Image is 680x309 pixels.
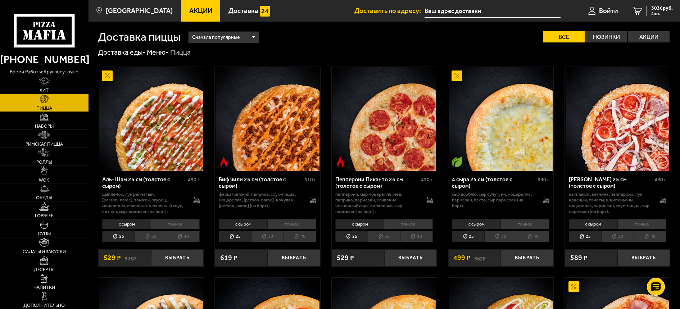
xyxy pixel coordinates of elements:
s: 595 ₽ [124,254,136,262]
input: Ваш адрес доставки [425,4,561,18]
img: Острое блюдо [218,156,229,167]
li: 25 [335,231,368,242]
label: Новинки [585,31,627,43]
span: Горячее [35,214,54,218]
li: тонкое [617,219,666,229]
img: Акционный [452,71,462,81]
li: 30 [251,231,284,242]
li: с сыром [569,219,617,229]
li: 40 [167,231,200,242]
label: Акции [628,31,670,43]
p: цыпленок, ветчина, пепперони, лук красный, томаты, шампиньоны, моцарелла, пармезан, соус-пицца, с... [569,191,653,214]
button: Выбрать [617,249,670,267]
span: 3036 руб. [651,6,673,11]
div: 4 сыра 25 см (толстое с сыром) [452,176,536,190]
div: Пицца [170,48,191,57]
span: 529 ₽ [104,254,121,262]
span: Доставить по адресу: [354,8,425,14]
li: тонкое [500,219,549,229]
img: Пепперони Пиканто 25 см (толстое с сыром) [332,67,436,171]
li: тонкое [267,219,316,229]
li: 25 [219,231,251,242]
li: 25 [569,231,601,242]
li: 40 [284,231,316,242]
li: 30 [135,231,167,242]
li: 40 [517,231,549,242]
button: Выбрать [151,249,204,267]
li: с сыром [335,219,384,229]
span: Сначала популярные [192,31,240,44]
span: [GEOGRAPHIC_DATA] [106,8,173,14]
span: Обеды [36,196,52,200]
li: тонкое [151,219,200,229]
li: с сыром [452,219,500,229]
span: Десерты [34,268,54,272]
img: Петровская 25 см (толстое с сыром) [566,67,669,171]
div: Аль-Шам 25 см (толстое с сыром) [102,176,186,190]
span: Салаты и закуски [23,250,66,254]
a: Меню- [147,48,169,56]
s: 562 ₽ [474,254,486,262]
span: Роллы [36,160,52,165]
li: с сыром [102,219,151,229]
span: Хит [40,88,49,93]
li: 40 [634,231,666,242]
a: АкционныйВегетарианское блюдо4 сыра 25 см (толстое с сыром) [448,67,554,171]
a: Острое блюдоБиф чили 25 см (толстое с сыром) [215,67,320,171]
span: WOK [39,178,49,183]
span: Римская пицца [26,142,63,147]
div: [PERSON_NAME] 25 см (толстое с сыром) [569,176,653,190]
span: Наборы [35,124,54,129]
img: Биф чили 25 см (толстое с сыром) [216,67,319,171]
span: Дополнительно [23,303,65,308]
button: Выбрать [501,249,553,267]
a: АкционныйАль-Шам 25 см (толстое с сыром) [98,67,204,171]
li: 25 [102,231,135,242]
span: Супы [38,232,51,236]
li: с сыром [219,219,267,229]
span: 490 г [188,177,200,183]
li: 40 [400,231,433,242]
button: Выбрать [384,249,437,267]
img: 4 сыра 25 см (толстое с сыром) [449,67,553,171]
li: 30 [484,231,517,242]
li: 25 [452,231,484,242]
div: Пепперони Пиканто 25 см (толстое с сыром) [335,176,419,190]
img: Аль-Шам 25 см (толстое с сыром) [99,67,203,171]
p: фарш говяжий, паприка, соус-пицца, моцарелла, [PERSON_NAME]-кочудян, [PERSON_NAME] (на борт). [219,191,303,208]
span: Войти [599,8,618,14]
li: 30 [601,231,634,242]
span: Доставка [228,8,258,14]
span: 499 ₽ [453,254,471,262]
span: 619 ₽ [220,254,237,262]
img: Акционный [102,71,113,81]
a: Острое блюдоПепперони Пиканто 25 см (толстое с сыром) [332,67,437,171]
span: 589 ₽ [570,254,588,262]
a: Доставка еды- [98,48,146,56]
img: Вегетарианское блюдо [452,156,462,167]
p: сыр дорблю, сыр сулугуни, моцарелла, пармезан, песто, сыр пармезан (на борт). [452,191,536,208]
li: 30 [368,231,400,242]
img: 15daf4d41897b9f0e9f617042186c801.svg [260,6,271,17]
img: Акционный [568,281,579,292]
span: 529 ₽ [337,254,354,262]
span: 4 шт. [651,12,673,16]
span: Акции [189,8,212,14]
button: Выбрать [268,249,320,267]
span: 490 г [654,177,666,183]
span: 430 г [421,177,433,183]
span: Пицца [36,106,52,111]
div: Биф чили 25 см (толстое с сыром) [219,176,303,190]
p: пепперони, сыр Моцарелла, мед, паприка, пармезан, сливочно-чесночный соус, халапеньо, сыр пармеза... [335,191,419,214]
p: цыпленок, лук репчатый, [PERSON_NAME], томаты, огурец, моцарелла, сливочно-чесночный соус, кетчуп... [102,191,186,214]
h1: Доставка пиццы [98,31,181,43]
label: Все [543,31,585,43]
li: тонкое [384,219,433,229]
span: Напитки [33,285,55,290]
img: Острое блюдо [335,156,346,167]
a: Петровская 25 см (толстое с сыром) [565,67,670,171]
span: 510 г [304,177,316,183]
span: 390 г [538,177,549,183]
